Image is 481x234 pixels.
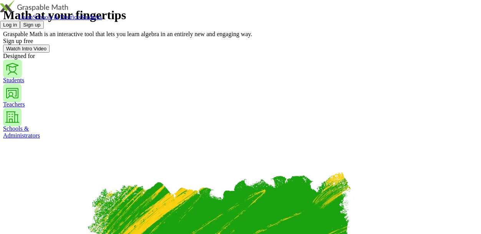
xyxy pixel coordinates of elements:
[3,108,478,139] a: Schools &Administrators
[3,101,25,108] span: Teachers
[20,21,43,29] button: Sign up
[3,60,478,83] a: Students
[18,14,33,20] a: Learn
[3,38,33,44] span: Sign up free
[3,108,22,126] img: svg%3e
[3,45,50,53] button: Watch Intro Video
[3,84,22,102] img: svg%3e
[3,31,478,38] div: Graspable Math is an interactive tool that lets you learn algebra in an entirely new and engaging...
[33,14,81,20] a: Schools & Districts
[3,60,22,78] img: svg%3e
[3,125,40,139] span: Schools & Administrators
[81,14,102,20] a: Students
[3,53,478,60] div: Designed for
[3,77,24,83] span: Students
[3,84,478,108] a: Teachers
